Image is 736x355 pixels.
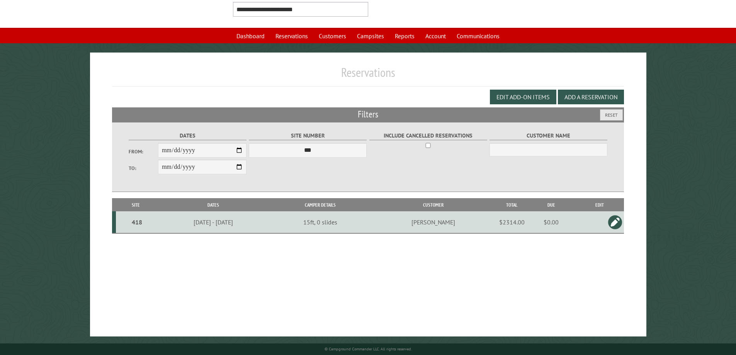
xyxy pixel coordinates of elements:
[129,165,158,172] label: To:
[370,198,496,212] th: Customer
[352,29,389,43] a: Campsites
[558,90,624,104] button: Add a Reservation
[527,211,575,233] td: $0.00
[157,218,269,226] div: [DATE] - [DATE]
[490,90,556,104] button: Edit Add-on Items
[232,29,269,43] a: Dashboard
[390,29,419,43] a: Reports
[116,198,156,212] th: Site
[314,29,351,43] a: Customers
[270,198,370,212] th: Camper Details
[249,131,367,140] label: Site Number
[575,198,624,212] th: Edit
[129,131,246,140] label: Dates
[156,198,270,212] th: Dates
[600,109,623,121] button: Reset
[490,131,607,140] label: Customer Name
[270,211,370,233] td: 15ft, 0 slides
[496,198,527,212] th: Total
[496,211,527,233] td: $2314.00
[119,218,155,226] div: 418
[129,148,158,155] label: From:
[370,211,496,233] td: [PERSON_NAME]
[325,347,412,352] small: © Campground Commander LLC. All rights reserved.
[452,29,504,43] a: Communications
[527,198,575,212] th: Due
[112,65,624,86] h1: Reservations
[271,29,313,43] a: Reservations
[112,107,624,122] h2: Filters
[369,131,487,140] label: Include Cancelled Reservations
[421,29,450,43] a: Account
